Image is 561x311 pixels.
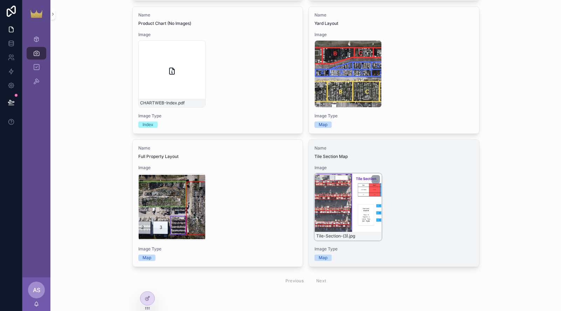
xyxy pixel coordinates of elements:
[348,233,355,239] span: .jpg
[314,32,473,37] span: Image
[309,139,479,267] a: NameTile Section MapImageTile-Section-(3).jpgImage TypeMap
[138,21,297,26] span: Product Chart (No Images)
[132,139,303,267] a: NameFull Property LayoutImageImage TypeMap
[314,12,473,18] span: Name
[138,32,297,37] span: Image
[143,255,151,261] div: Map
[316,233,348,239] span: Tile-Section-(3)
[138,12,297,18] span: Name
[319,122,327,128] div: Map
[138,113,297,119] span: Image Type
[143,122,153,128] div: Index
[22,28,50,97] div: scrollable content
[314,154,473,159] span: Tile Section Map
[309,6,479,134] a: NameYard LayoutImageImage TypeMap
[314,113,473,119] span: Image Type
[132,6,303,134] a: NameProduct Chart (No Images)ImageCHARTWEB-Index.pdfImage TypeIndex
[138,154,297,159] span: Full Property Layout
[140,100,177,106] span: CHARTWEB-Index
[138,165,297,171] span: Image
[314,246,473,252] span: Image Type
[138,246,297,252] span: Image Type
[314,145,473,151] span: Name
[33,286,40,294] span: AS
[138,145,297,151] span: Name
[314,165,473,171] span: Image
[177,100,185,106] span: .pdf
[314,21,473,26] span: Yard Layout
[29,8,44,20] img: App logo
[319,255,327,261] div: Map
